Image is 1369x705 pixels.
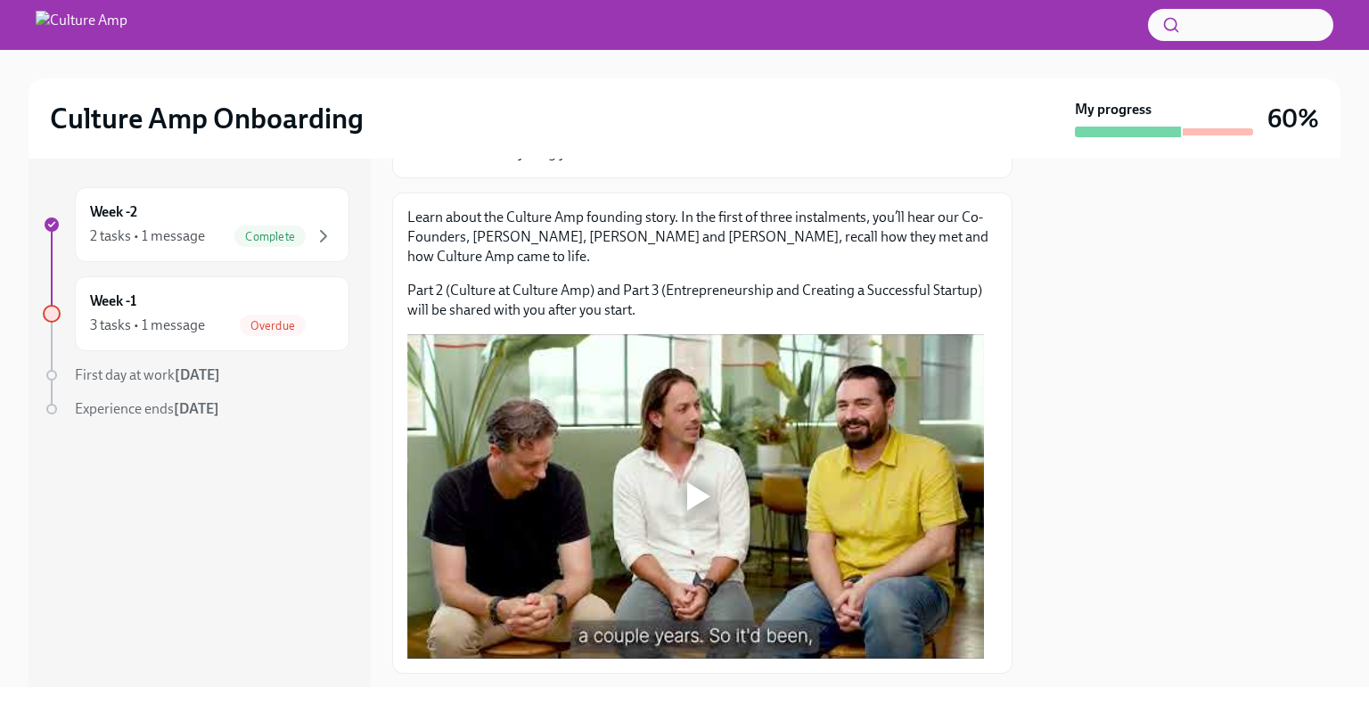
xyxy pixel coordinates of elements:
strong: My progress [1075,100,1152,119]
div: 2 tasks • 1 message [90,226,205,246]
span: Experience ends [75,400,219,417]
a: First day at work[DATE] [43,365,349,385]
h2: Culture Amp Onboarding [50,101,364,136]
img: Culture Amp [36,11,127,39]
a: Week -13 tasks • 1 messageOverdue [43,276,349,351]
h6: Week -2 [90,202,137,222]
h3: 60% [1267,102,1319,135]
p: Part 2 (Culture at Culture Amp) and Part 3 (Entrepreneurship and Creating a Successful Startup) w... [407,281,997,320]
span: Complete [234,230,306,243]
a: Week -22 tasks • 1 messageComplete [43,187,349,262]
div: 3 tasks • 1 message [90,316,205,335]
strong: [DATE] [174,400,219,417]
p: Learn about the Culture Amp founding story. In the first of three instalments, you’ll hear our Co... [407,208,997,266]
span: Overdue [240,319,306,332]
span: First day at work [75,366,220,383]
h6: Week -1 [90,291,136,311]
strong: [DATE] [175,366,220,383]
